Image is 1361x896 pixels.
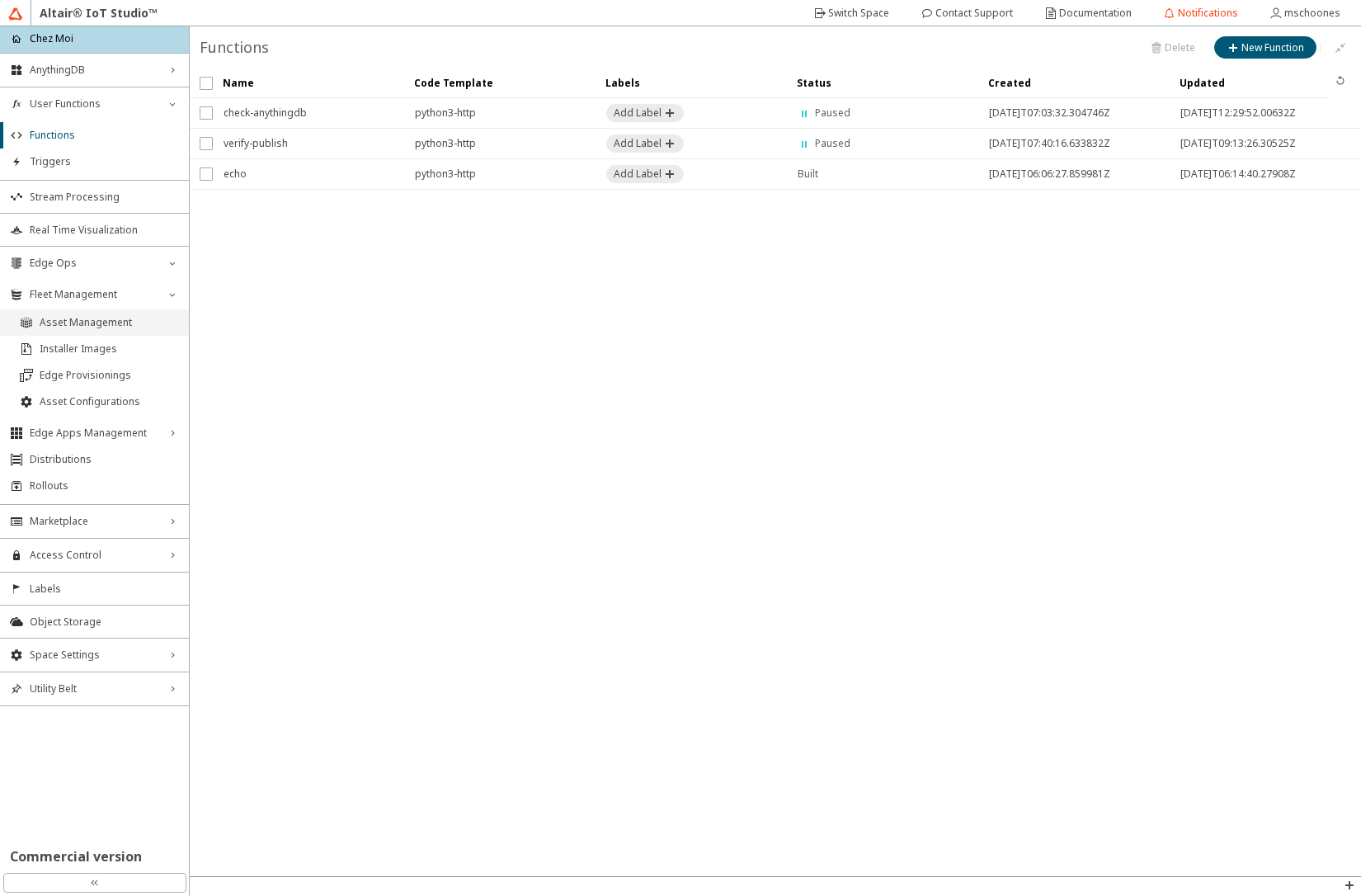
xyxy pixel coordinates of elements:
[30,582,179,596] span: Labels
[30,191,179,204] span: Stream Processing
[30,257,159,270] span: Edge Ops
[30,682,159,696] span: Utility Belt
[30,515,159,528] span: Marketplace
[40,369,179,382] span: Edge Provisionings
[30,479,179,493] span: Rollouts
[815,98,850,128] unity-typography: Paused
[30,224,179,237] span: Real Time Visualization
[30,155,179,168] span: Triggers
[40,342,179,356] span: Installer Images
[30,288,159,301] span: Fleet Management
[30,97,159,111] span: User Functions
[30,427,159,440] span: Edge Apps Management
[30,648,159,662] span: Space Settings
[30,64,159,77] span: AnythingDB
[30,31,73,46] p: Chez Moi
[40,395,179,408] span: Asset Configurations
[30,129,179,142] span: Functions
[815,129,850,158] unity-typography: Paused
[798,159,818,189] unity-typography: Built
[30,453,179,466] span: Distributions
[30,615,179,629] span: Object Storage
[40,316,179,329] span: Asset Management
[30,549,159,562] span: Access Control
